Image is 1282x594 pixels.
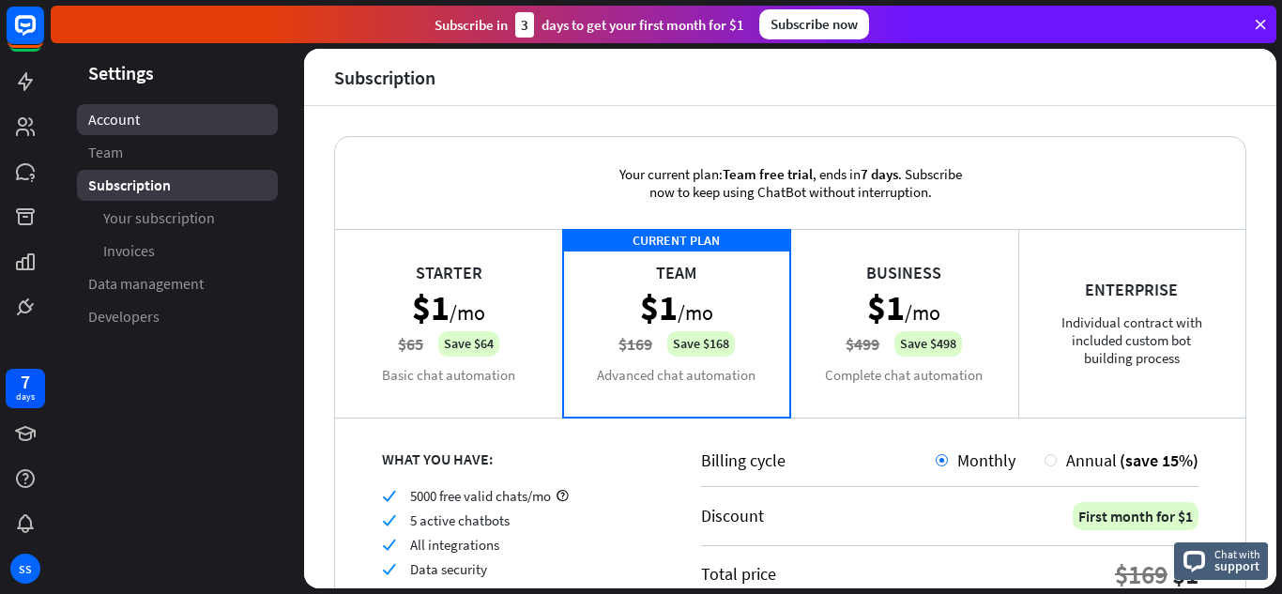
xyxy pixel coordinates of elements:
[723,165,813,183] span: Team free trial
[77,236,278,267] a: Invoices
[77,301,278,332] a: Developers
[588,137,992,229] div: Your current plan: , ends in . Subscribe now to keep using ChatBot without interruption.
[382,513,396,527] i: check
[435,12,744,38] div: Subscribe in days to get your first month for $1
[1066,449,1117,471] span: Annual
[759,9,869,39] div: Subscribe now
[10,554,40,584] div: SS
[410,560,487,578] span: Data security
[382,538,396,552] i: check
[410,536,499,554] span: All integrations
[410,511,510,529] span: 5 active chatbots
[21,373,30,390] div: 7
[1172,557,1198,591] div: $1
[88,175,171,195] span: Subscription
[701,563,776,585] div: Total price
[6,369,45,408] a: 7 days
[382,449,654,468] div: WHAT YOU HAVE:
[1120,449,1198,471] span: (save 15%)
[88,274,204,294] span: Data management
[1214,545,1260,563] span: Chat with
[382,562,396,576] i: check
[88,143,123,162] span: Team
[334,67,435,88] div: Subscription
[382,489,396,503] i: check
[77,137,278,168] a: Team
[77,104,278,135] a: Account
[701,505,764,526] div: Discount
[410,487,551,505] span: 5000 free valid chats/mo
[1214,557,1260,574] span: support
[15,8,71,64] button: Open LiveChat chat widget
[515,12,534,38] div: 3
[16,390,35,404] div: days
[1073,502,1198,530] div: First month for $1
[1115,557,1168,591] div: $169
[103,208,215,228] span: Your subscription
[77,203,278,234] a: Your subscription
[861,165,898,183] span: 7 days
[77,268,278,299] a: Data management
[701,449,936,471] div: Billing cycle
[88,110,140,129] span: Account
[88,307,160,327] span: Developers
[103,241,155,261] span: Invoices
[51,60,304,85] header: Settings
[957,449,1015,471] span: Monthly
